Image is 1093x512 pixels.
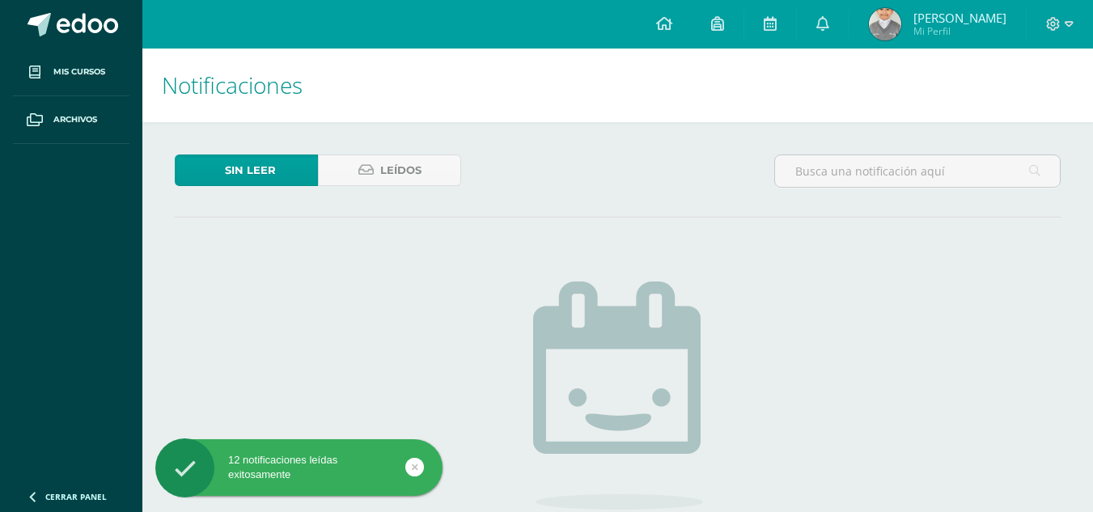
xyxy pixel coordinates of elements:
input: Busca una notificación aquí [775,155,1060,187]
div: 12 notificaciones leídas exitosamente [155,453,443,482]
span: Notificaciones [162,70,303,100]
a: Archivos [13,96,129,144]
span: Sin leer [225,155,276,185]
img: c7b207d7e2256d095ef6bd27d7dcf1d6.png [869,8,901,40]
span: Mi Perfil [913,24,1006,38]
a: Leídos [318,154,461,186]
a: Sin leer [175,154,318,186]
a: Mis cursos [13,49,129,96]
img: no_activities.png [533,281,703,510]
span: Archivos [53,113,97,126]
span: Mis cursos [53,66,105,78]
span: Leídos [380,155,422,185]
span: [PERSON_NAME] [913,10,1006,26]
span: Cerrar panel [45,491,107,502]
